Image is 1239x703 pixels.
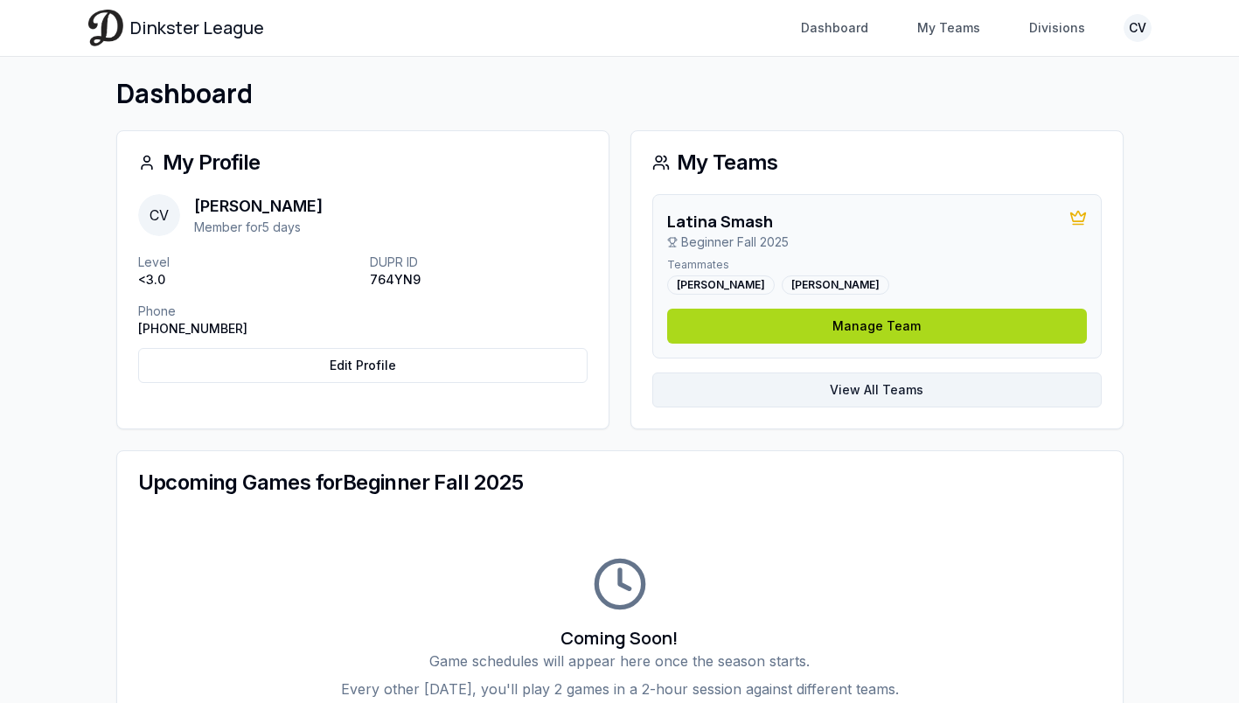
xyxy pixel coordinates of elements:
a: My Teams [907,12,991,44]
button: CV [1124,14,1152,42]
a: View All Teams [652,372,1102,407]
p: Every other [DATE], you'll play 2 games in a 2-hour session against different teams. [138,679,1102,700]
p: Level [138,254,356,271]
div: My Profile [138,152,588,173]
div: Upcoming Games for Beginner Fall 2025 [138,472,1102,493]
img: Dinkster [88,10,123,45]
p: Beginner Fall 2025 [667,233,789,251]
a: Divisions [1019,12,1096,44]
a: Manage Team [667,309,1087,344]
h1: Dashboard [116,78,1124,109]
div: [PERSON_NAME] [782,275,889,295]
p: Member for 5 days [194,219,323,236]
p: <3.0 [138,271,356,289]
span: CV [138,194,180,236]
a: Edit Profile [138,348,588,383]
h3: Coming Soon! [138,626,1102,651]
a: Dashboard [790,12,879,44]
p: [PERSON_NAME] [194,194,323,219]
h3: Latina Smash [667,209,789,233]
p: [PHONE_NUMBER] [138,320,356,338]
span: Dinkster League [130,16,264,40]
div: My Teams [652,152,1102,173]
p: Game schedules will appear here once the season starts. [138,651,1102,672]
p: DUPR ID [370,254,588,271]
a: Dinkster League [88,10,264,45]
div: [PERSON_NAME] [667,275,775,295]
p: Teammates [667,258,1087,272]
p: Phone [138,303,356,320]
p: 764YN9 [370,271,588,289]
